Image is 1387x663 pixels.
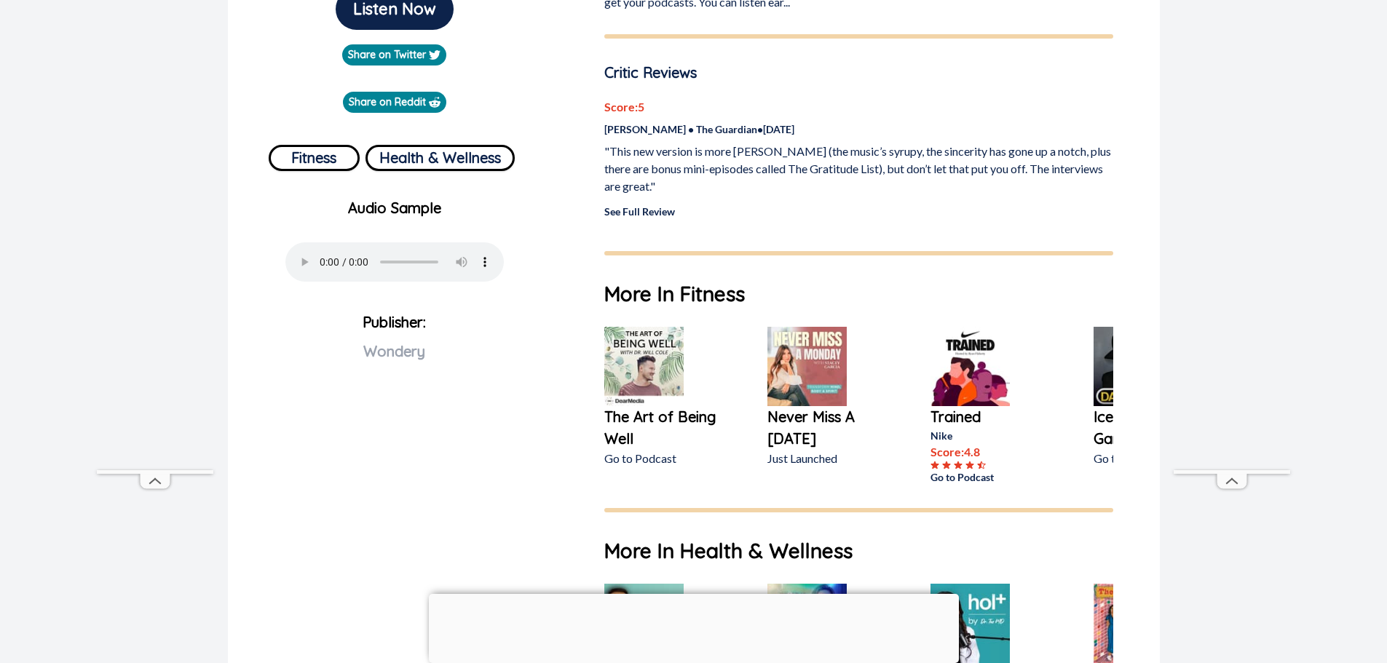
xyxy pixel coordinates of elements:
p: Audio Sample [240,197,550,219]
iframe: Advertisement [97,33,213,470]
p: Go to Podcast [1094,450,1210,467]
a: Ice-T's Daily Game [1094,406,1210,450]
p: "This new version is more [PERSON_NAME] (the music’s syrupy, the sincerity has gone up a notch, p... [604,143,1113,195]
iframe: Advertisement [429,594,959,659]
button: Health & Wellness [365,145,515,171]
img: hol by Dr. Taz [930,584,1010,663]
img: The Body Protest [1094,584,1173,663]
img: Died and Survived [767,584,847,663]
audio: Your browser does not support the audio element [285,242,504,282]
p: Go to Podcast [604,450,721,467]
p: Nike [930,428,1047,443]
img: The Art of Being Well [604,327,684,406]
a: Fitness [269,139,360,171]
iframe: Advertisement [1174,33,1290,470]
a: Trained [930,406,1047,428]
a: The Art of Being Well [604,406,721,450]
button: Fitness [269,145,360,171]
p: Score: 4.8 [930,443,1047,461]
span: Wondery [363,342,425,360]
p: Just Launched [767,450,884,467]
p: [PERSON_NAME] • The Guardian • [DATE] [604,122,1113,137]
a: See Full Review [604,205,675,218]
a: Share on Twitter [342,44,446,65]
img: Never Miss A Monday [767,327,847,406]
a: Health & Wellness [365,139,515,171]
img: The Referral with Dr. Karan [604,584,684,663]
a: Go to Podcast [930,469,1047,485]
h1: More In Fitness [604,279,1113,309]
p: Critic Reviews [604,62,1113,84]
a: Never Miss A [DATE] [767,406,884,450]
h1: More In Health & Wellness [604,536,1113,566]
img: Ice-T's Daily Game [1094,327,1173,406]
p: Score: 5 [604,98,1113,116]
p: Publisher: [240,308,550,413]
a: Share on Reddit [343,92,446,113]
img: Trained [930,327,1010,406]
